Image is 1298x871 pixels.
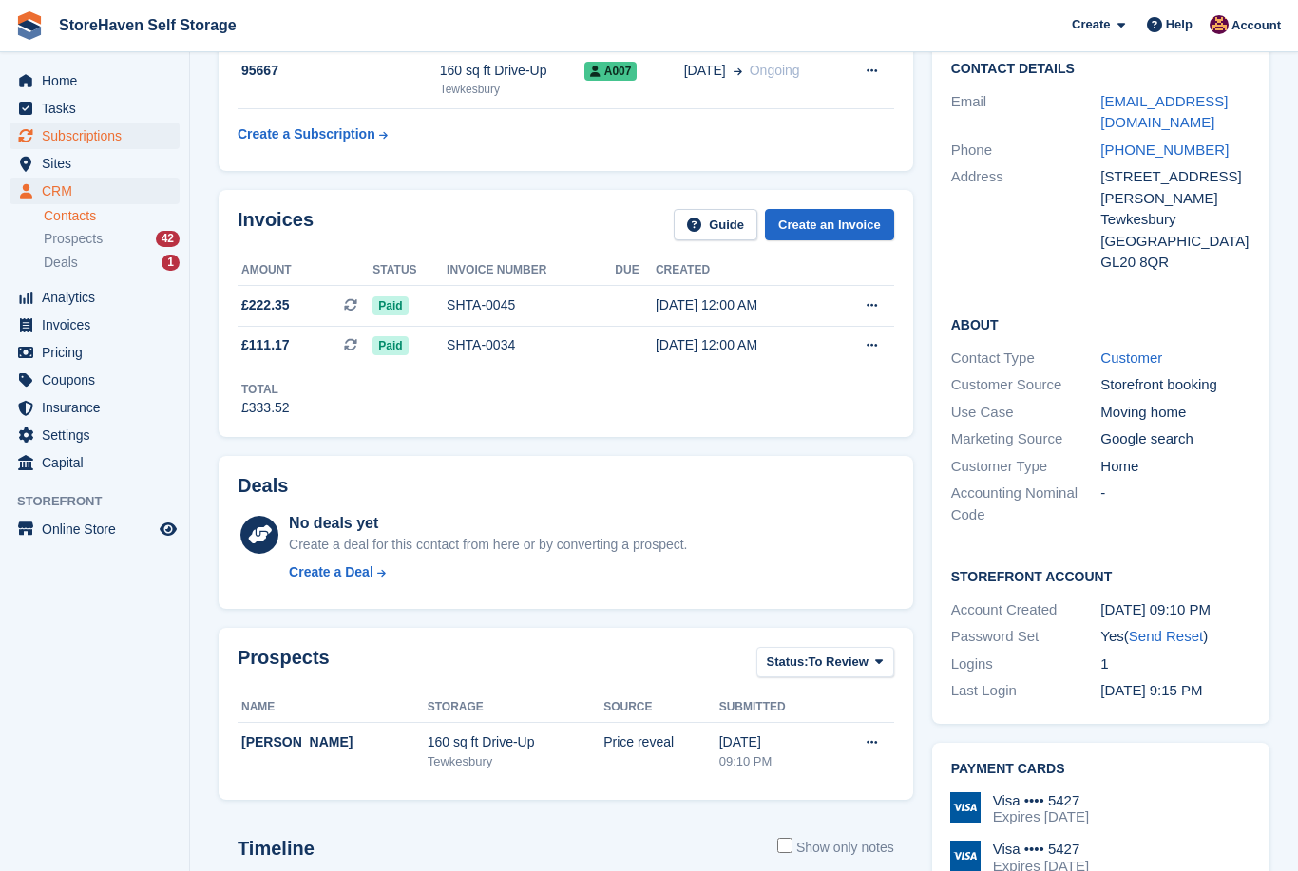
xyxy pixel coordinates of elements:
[656,295,827,315] div: [DATE] 12:00 AM
[42,339,156,366] span: Pricing
[10,394,180,421] a: menu
[10,339,180,366] a: menu
[1129,628,1203,644] a: Send Reset
[951,402,1101,424] div: Use Case
[42,123,156,149] span: Subscriptions
[719,752,829,771] div: 09:10 PM
[238,692,428,723] th: Name
[656,256,827,286] th: Created
[447,335,615,355] div: SHTA-0034
[372,296,408,315] span: Paid
[674,209,757,240] a: Guide
[15,11,44,40] img: stora-icon-8386f47178a22dfd0bd8f6a31ec36ba5ce8667c1dd55bd0f319d3a0aa187defe.svg
[238,647,330,682] h2: Prospects
[289,562,687,582] a: Create a Deal
[42,394,156,421] span: Insurance
[44,254,78,272] span: Deals
[950,792,981,823] img: Visa Logo
[10,367,180,393] a: menu
[1100,456,1250,478] div: Home
[767,653,809,672] span: Status:
[951,428,1101,450] div: Marketing Source
[951,762,1250,777] h2: Payment cards
[756,647,894,678] button: Status: To Review
[42,516,156,542] span: Online Store
[42,449,156,476] span: Capital
[951,91,1101,134] div: Email
[951,626,1101,648] div: Password Set
[1100,682,1202,698] time: 2025-07-16 20:15:17 UTC
[1100,626,1250,648] div: Yes
[603,692,719,723] th: Source
[10,284,180,311] a: menu
[777,838,792,853] input: Show only notes
[289,512,687,535] div: No deals yet
[684,61,726,81] span: [DATE]
[238,61,440,81] div: 95667
[241,295,290,315] span: £222.35
[951,166,1101,274] div: Address
[1100,483,1250,525] div: -
[42,95,156,122] span: Tasks
[238,209,314,240] h2: Invoices
[993,792,1089,809] div: Visa •••• 5427
[428,732,603,752] div: 160 sq ft Drive-Up
[157,518,180,540] a: Preview store
[10,67,180,94] a: menu
[10,95,180,122] a: menu
[719,732,829,752] div: [DATE]
[765,209,894,240] a: Create an Invoice
[162,255,180,271] div: 1
[241,381,290,398] div: Total
[1210,15,1229,34] img: Daniel Brooks
[951,374,1101,396] div: Customer Source
[615,256,656,286] th: Due
[289,535,687,555] div: Create a deal for this contact from here or by converting a prospect.
[10,312,180,338] a: menu
[750,63,800,78] span: Ongoing
[42,284,156,311] span: Analytics
[10,150,180,177] a: menu
[950,841,981,871] img: Visa Logo
[42,67,156,94] span: Home
[603,732,719,752] div: Price reveal
[241,335,290,355] span: £111.17
[10,422,180,448] a: menu
[951,566,1250,585] h2: Storefront Account
[1100,209,1250,231] div: Tewkesbury
[241,398,290,418] div: £333.52
[1100,252,1250,274] div: GL20 8QR
[238,256,372,286] th: Amount
[44,207,180,225] a: Contacts
[951,140,1101,161] div: Phone
[447,295,615,315] div: SHTA-0045
[809,653,869,672] span: To Review
[42,178,156,204] span: CRM
[1100,653,1250,675] div: 1
[951,314,1250,333] h2: About
[44,229,180,249] a: Prospects 42
[428,692,603,723] th: Storage
[1100,231,1250,253] div: [GEOGRAPHIC_DATA]
[951,62,1250,77] h2: Contact Details
[42,312,156,338] span: Invoices
[656,335,827,355] div: [DATE] 12:00 AM
[372,336,408,355] span: Paid
[428,752,603,771] div: Tewkesbury
[440,81,584,98] div: Tewkesbury
[42,422,156,448] span: Settings
[51,9,244,41] a: StoreHaven Self Storage
[1100,142,1229,158] a: [PHONE_NUMBER]
[10,123,180,149] a: menu
[42,150,156,177] span: Sites
[951,348,1101,369] div: Contact Type
[1072,15,1110,34] span: Create
[10,516,180,542] a: menu
[42,367,156,393] span: Coupons
[993,841,1089,858] div: Visa •••• 5427
[17,492,189,511] span: Storefront
[372,256,447,286] th: Status
[440,61,584,81] div: 160 sq ft Drive-Up
[10,178,180,204] a: menu
[238,117,388,152] a: Create a Subscription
